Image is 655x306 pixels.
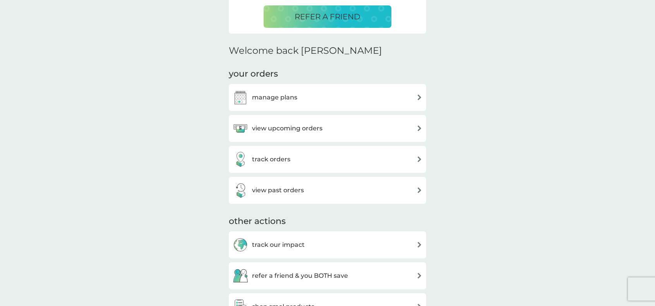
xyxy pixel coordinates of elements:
img: arrow right [417,273,422,279]
img: arrow right [417,187,422,193]
h3: your orders [229,68,278,80]
img: arrow right [417,156,422,162]
h3: view upcoming orders [252,123,322,133]
img: arrow right [417,242,422,248]
img: arrow right [417,94,422,100]
h3: view past orders [252,185,304,195]
img: arrow right [417,125,422,131]
h3: manage plans [252,92,297,103]
h3: other actions [229,215,286,227]
h3: track our impact [252,240,305,250]
h3: track orders [252,154,290,164]
h2: Welcome back [PERSON_NAME] [229,45,382,56]
h3: refer a friend & you BOTH save [252,271,348,281]
button: REFER A FRIEND [264,5,391,28]
p: REFER A FRIEND [295,10,360,23]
